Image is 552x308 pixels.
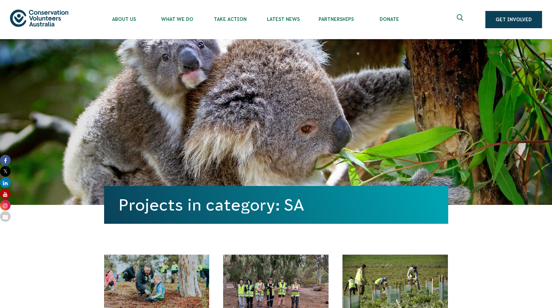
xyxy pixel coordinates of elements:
span: Expand search box [457,14,465,25]
a: Get Involved [485,11,542,28]
span: Latest News [257,17,310,22]
span: What We Do [151,17,204,22]
span: Donate [363,17,416,22]
span: Take Action [204,17,257,22]
span: Partnerships [310,17,363,22]
button: Expand search box Close search box [453,12,469,28]
span: About Us [97,17,151,22]
img: logo.svg [10,10,68,27]
h1: Projects in category: SA [119,196,434,214]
